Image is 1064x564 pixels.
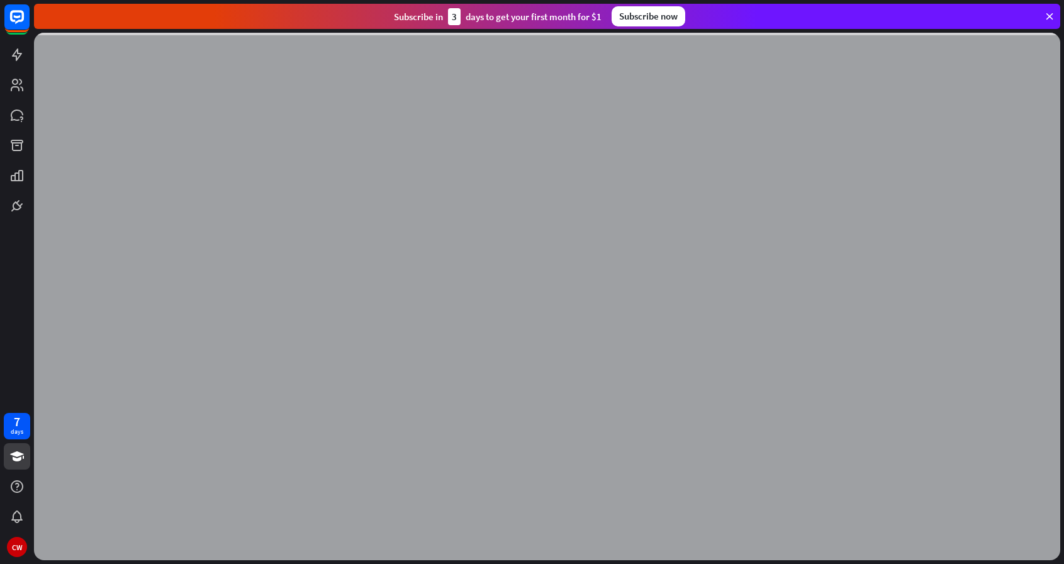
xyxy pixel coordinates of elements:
a: 7 days [4,413,30,439]
div: days [11,427,23,436]
div: CW [7,537,27,557]
div: 7 [14,416,20,427]
div: Subscribe now [612,6,685,26]
div: 3 [448,8,461,25]
div: Subscribe in days to get your first month for $1 [394,8,602,25]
